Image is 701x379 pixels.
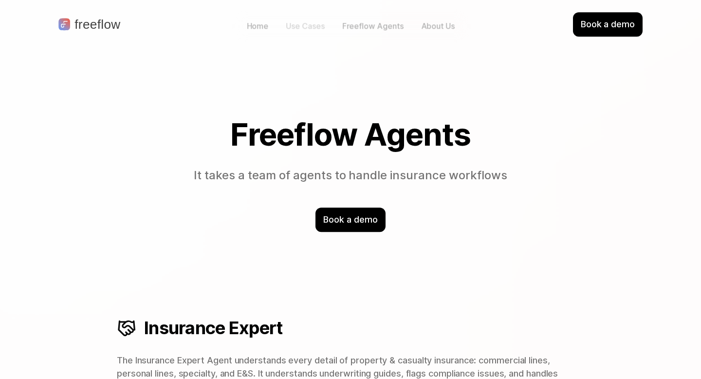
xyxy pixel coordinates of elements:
div: Use Cases [286,20,325,32]
a: About Us [416,19,460,34]
h3: Insurance Expert [144,318,584,339]
h1: Freeflow Agents [70,117,631,152]
p: Book a demo [323,214,377,227]
div: Book a demo [315,208,385,232]
p: About Us [421,20,455,32]
p: It takes a team of agents to handle insurance workflows [173,168,528,185]
div: Book a demo [573,12,643,37]
p: freeflow [74,18,120,31]
a: Home [242,19,274,34]
a: Freeflow Agents [337,19,408,34]
p: Home [247,20,269,32]
p: Book a demo [581,18,635,31]
p: Freeflow Agents [342,20,404,32]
